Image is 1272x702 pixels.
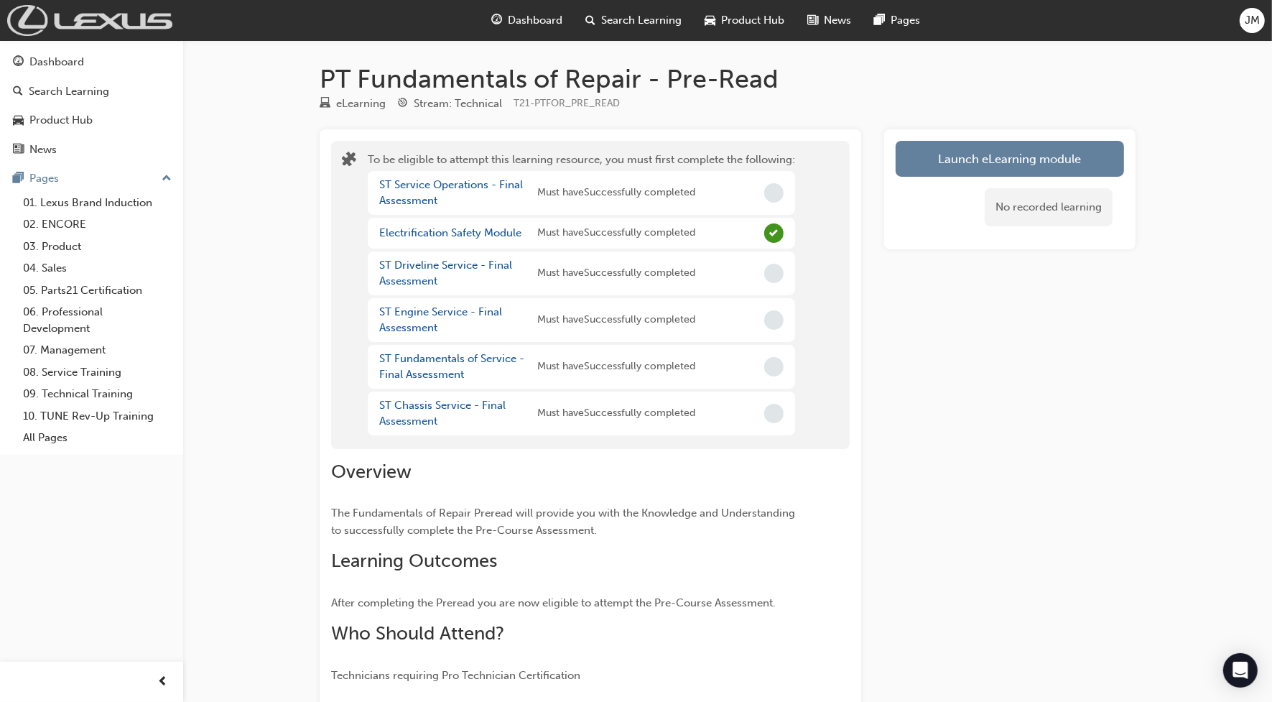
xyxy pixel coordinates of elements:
[764,183,784,203] span: Incomplete
[17,280,177,302] a: 05. Parts21 Certification
[342,153,356,170] span: puzzle-icon
[414,96,502,112] div: Stream: Technical
[320,63,1136,95] h1: PT Fundamentals of Repair - Pre-Read
[320,98,330,111] span: learningResourceType_ELEARNING-icon
[509,12,563,29] span: Dashboard
[397,95,502,113] div: Stream
[162,170,172,188] span: up-icon
[29,112,93,129] div: Product Hub
[764,310,784,330] span: Incomplete
[764,223,784,243] span: Complete
[863,6,932,35] a: pages-iconPages
[336,96,386,112] div: eLearning
[537,405,695,422] span: Must have Successfully completed
[6,49,177,75] a: Dashboard
[985,188,1113,226] div: No recorded learning
[537,312,695,328] span: Must have Successfully completed
[17,192,177,214] a: 01. Lexus Brand Induction
[514,97,620,109] span: Learning resource code
[29,83,109,100] div: Search Learning
[13,144,24,157] span: news-icon
[13,172,24,185] span: pages-icon
[1245,12,1260,29] span: JM
[17,301,177,339] a: 06. Professional Development
[29,142,57,158] div: News
[1223,653,1258,688] div: Open Intercom Messenger
[320,95,386,113] div: Type
[29,170,59,187] div: Pages
[586,11,596,29] span: search-icon
[7,5,172,36] img: Trak
[379,352,524,382] a: ST Fundamentals of Service - Final Assessment
[825,12,852,29] span: News
[891,12,921,29] span: Pages
[6,165,177,192] button: Pages
[694,6,797,35] a: car-iconProduct Hub
[158,673,169,691] span: prev-icon
[764,404,784,423] span: Incomplete
[379,399,506,428] a: ST Chassis Service - Final Assessment
[537,359,695,375] span: Must have Successfully completed
[875,11,886,29] span: pages-icon
[331,669,580,682] span: Technicians requiring Pro Technician Certification
[379,305,502,335] a: ST Engine Service - Final Assessment
[17,383,177,405] a: 09. Technical Training
[17,213,177,236] a: 02. ENCORE
[1240,8,1265,33] button: JM
[722,12,785,29] span: Product Hub
[705,11,716,29] span: car-icon
[6,107,177,134] a: Product Hub
[331,550,497,572] span: Learning Outcomes
[331,507,798,537] span: The Fundamentals of Repair Preread will provide you with the Knowledge and Understanding to succe...
[764,357,784,377] span: Incomplete
[379,226,521,239] a: Electrification Safety Module
[17,257,177,280] a: 04. Sales
[17,361,177,384] a: 08. Service Training
[397,98,408,111] span: target-icon
[537,185,695,201] span: Must have Successfully completed
[13,86,23,98] span: search-icon
[6,78,177,105] a: Search Learning
[6,137,177,163] a: News
[764,264,784,283] span: Incomplete
[575,6,694,35] a: search-iconSearch Learning
[13,56,24,69] span: guage-icon
[17,405,177,428] a: 10. TUNE Rev-Up Training
[331,622,504,645] span: Who Should Attend?
[481,6,575,35] a: guage-iconDashboard
[331,461,412,483] span: Overview
[6,46,177,165] button: DashboardSearch LearningProduct HubNews
[29,54,84,70] div: Dashboard
[17,427,177,449] a: All Pages
[13,114,24,127] span: car-icon
[896,141,1124,177] button: Launch eLearning module
[17,236,177,258] a: 03. Product
[492,11,503,29] span: guage-icon
[379,259,512,288] a: ST Driveline Service - Final Assessment
[368,152,795,438] div: To be eligible to attempt this learning resource, you must first complete the following:
[537,265,695,282] span: Must have Successfully completed
[808,11,819,29] span: news-icon
[602,12,682,29] span: Search Learning
[331,596,776,609] span: After completing the Preread you are now eligible to attempt the Pre-Course Assessment.
[17,339,177,361] a: 07. Management
[379,178,523,208] a: ST Service Operations - Final Assessment
[797,6,863,35] a: news-iconNews
[537,225,695,241] span: Must have Successfully completed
